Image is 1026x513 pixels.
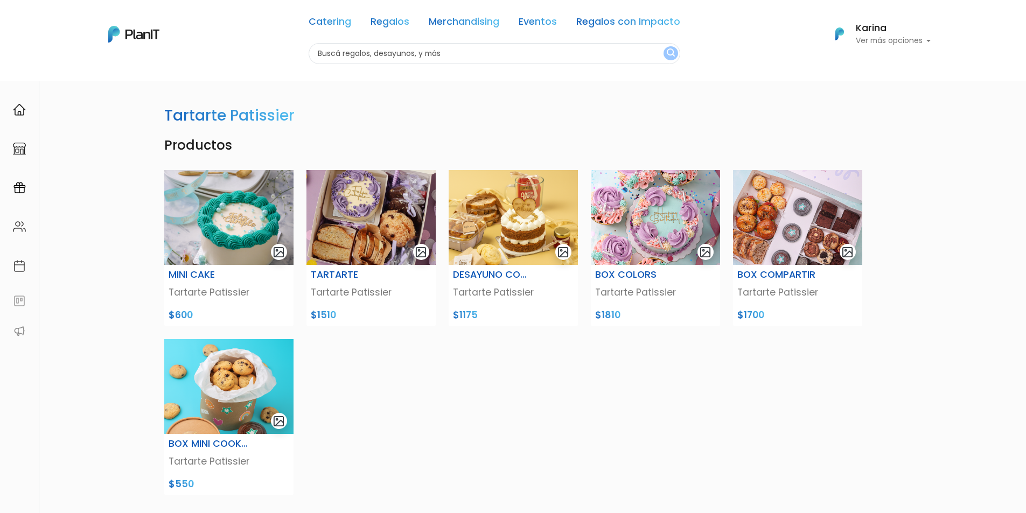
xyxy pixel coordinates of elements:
img: campaigns-02234683943229c281be62815700db0a1741e53638e28bf9629b52c665b00959.svg [13,181,26,194]
button: PlanIt Logo Karina Ver más opciones [821,20,931,48]
a: gallery-light DESAYUNO COQUETTE Tartarte Patissier $1175 [442,170,584,326]
h6: BOX COMPARTIR [737,269,818,280]
a: Merchandising [429,17,499,30]
h6: BOX COLORS [595,269,675,280]
p: Tartarte Patissier [311,285,431,299]
img: feedback-78b5a0c8f98aac82b08bfc38622c3050aee476f2c9584af64705fc4e61158814.svg [13,294,26,307]
img: partners-52edf745621dab592f3b2c58e3bca9d71375a7ef29c3b500c9f145b62cc070d4.svg [13,325,26,338]
img: home-e721727adea9d79c4d83392d1f703f7f8bce08238fde08b1acbfd93340b81755.svg [13,103,26,116]
h6: MINI CAKE [169,269,249,280]
h3: Tartarte Patissier [164,107,295,125]
a: Eventos [519,17,557,30]
a: gallery-light BOX COMPARTIR Tartarte Patissier $1700 [727,170,869,326]
img: PlanIt Logo [108,26,159,43]
img: search_button-432b6d5273f82d61273b3651a40e1bd1b912527efae98b1b7a1b2c0702e16a8d.svg [667,48,675,59]
a: Regalos con Impacto [576,17,680,30]
img: calendar-87d922413cdce8b2cf7b7f5f62616a5cf9e4887200fb71536465627b3292af00.svg [13,259,26,272]
img: gallery-light [557,246,569,258]
a: gallery-light BOX COLORS Tartarte Patissier $1810 [584,170,727,326]
p: Tartarte Patissier [453,285,574,299]
img: ChatGPT_Image_7_jul_2025__11_03_10.png [449,170,578,265]
img: gallery-light [273,415,285,427]
span: $1810 [595,308,620,321]
input: Buscá regalos, desayunos, y más [309,43,680,64]
a: gallery-light BOX MINI COOKIES Tartarte Patissier $550 [158,339,300,495]
h6: TARTARTE [311,269,391,280]
a: Regalos [371,17,409,30]
h6: DESAYUNO COQUETTE [453,269,533,280]
p: Tartarte Patissier [169,285,289,299]
img: PlanIt Logo [828,22,851,46]
span: $600 [169,308,193,321]
span: $1700 [737,308,764,321]
span: $550 [169,477,194,490]
p: Tartarte Patissier [737,285,858,299]
p: Tartarte Patissier [169,454,289,468]
img: 1000198672.jpg [591,170,720,265]
img: gallery-light [415,246,427,258]
img: 1000034418.jpg [164,170,294,265]
a: gallery-light MINI CAKE Tartarte Patissier $600 [158,170,300,326]
a: Catering [309,17,351,30]
p: Ver más opciones [856,37,931,45]
a: gallery-light TARTARTE Tartarte Patissier $1510 [300,170,442,326]
img: gallery-light [699,246,711,258]
span: $1510 [311,308,336,321]
h6: Karina [856,24,931,33]
span: $1175 [453,308,478,321]
img: people-662611757002400ad9ed0e3c099ab2801c6687ba6c219adb57efc949bc21e19d.svg [13,220,26,233]
img: gallery-light [841,246,854,258]
img: ChatGPT_Image_7_jul_2025__11_43_49.png [164,339,294,434]
img: marketplace-4ceaa7011d94191e9ded77b95e3339b90024bf715f7c57f8cf31f2d8c509eaba.svg [13,142,26,155]
h6: BOX MINI COOKIES [169,438,249,449]
h4: Productos [158,138,869,153]
p: Tartarte Patissier [595,285,716,299]
img: gallery-light [273,246,285,258]
img: E546A359-508B-4B17-94E1-5C42CA27F89A.jpeg [306,170,436,265]
img: 1000198675.jpg [733,170,862,265]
